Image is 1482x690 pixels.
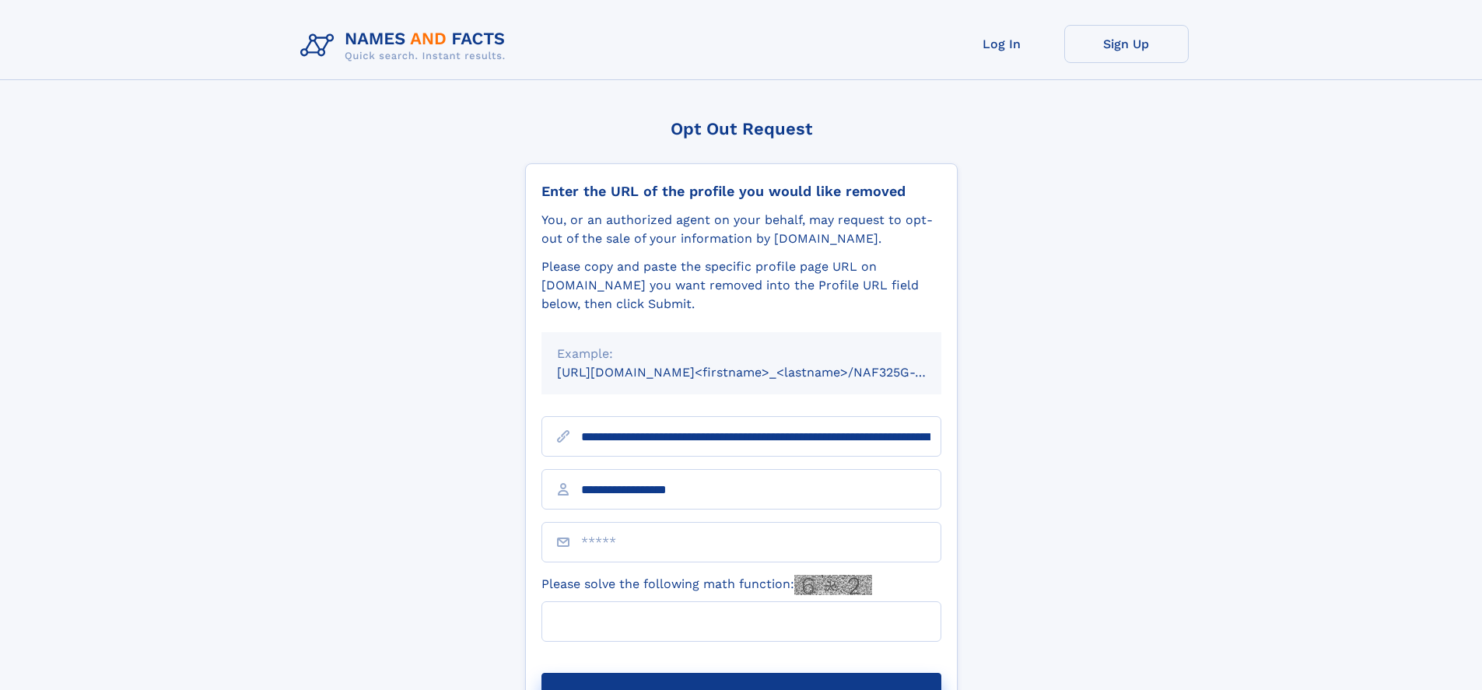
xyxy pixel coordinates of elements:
[940,25,1064,63] a: Log In
[541,211,941,248] div: You, or an authorized agent on your behalf, may request to opt-out of the sale of your informatio...
[541,257,941,313] div: Please copy and paste the specific profile page URL on [DOMAIN_NAME] you want removed into the Pr...
[557,365,971,380] small: [URL][DOMAIN_NAME]<firstname>_<lastname>/NAF325G-xxxxxxxx
[557,345,926,363] div: Example:
[525,119,958,138] div: Opt Out Request
[294,25,518,67] img: Logo Names and Facts
[541,183,941,200] div: Enter the URL of the profile you would like removed
[541,575,872,595] label: Please solve the following math function:
[1064,25,1189,63] a: Sign Up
